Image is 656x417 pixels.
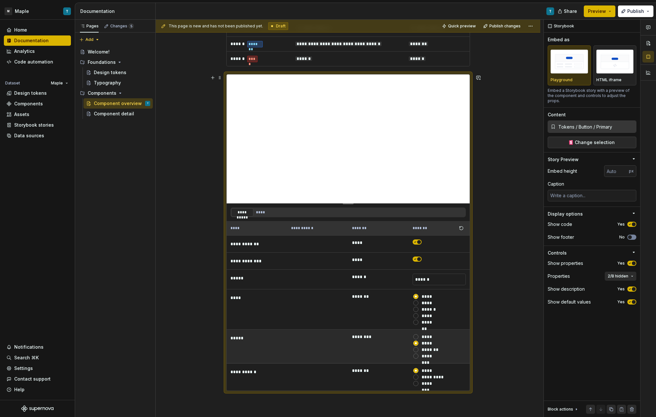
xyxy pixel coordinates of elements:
[80,24,99,29] div: Pages
[14,48,35,54] div: Analytics
[1,4,73,18] button: MMapleT
[549,9,552,14] div: T
[4,25,71,35] a: Home
[15,8,29,15] div: Maple
[551,50,588,73] img: placeholder
[575,139,615,146] span: Change selection
[548,405,579,414] div: Block actions
[88,49,110,55] div: Welcome!
[4,57,71,67] a: Code automation
[48,79,71,88] button: Maple
[94,80,121,86] div: Typography
[548,299,591,305] div: Show default values
[548,250,567,256] div: Controls
[548,156,636,163] button: Story Preview
[596,50,634,73] img: placeholder
[169,24,263,29] span: This page is new and has not been published yet.
[14,37,49,44] div: Documentation
[593,45,637,85] button: placeholderHTML iframe
[83,67,153,78] a: Design tokens
[440,22,479,31] button: Quick preview
[4,353,71,363] button: Search ⌘K
[77,35,102,44] button: Add
[129,24,134,29] span: 5
[21,405,54,412] a: Supernova Logo
[14,27,27,33] div: Home
[14,386,24,393] div: Help
[551,77,573,82] p: Playground
[548,211,636,217] button: Display options
[77,57,153,67] div: Foundations
[588,8,606,15] span: Preview
[619,235,625,240] label: No
[548,137,636,148] button: Change selection
[548,168,577,174] div: Embed height
[548,112,566,118] div: Content
[596,77,622,82] p: HTML iframe
[276,24,286,29] span: Draft
[14,111,29,118] div: Assets
[14,354,39,361] div: Search ⌘K
[5,81,20,86] div: Dataset
[94,100,142,107] div: Component overview
[14,132,44,139] div: Data sources
[77,47,153,119] div: Page tree
[584,5,615,17] button: Preview
[4,131,71,141] a: Data sources
[617,261,625,266] label: Yes
[4,88,71,98] a: Design tokens
[94,111,134,117] div: Component detail
[4,120,71,130] a: Storybook stories
[548,273,570,279] div: Properties
[604,165,629,177] input: Auto
[548,36,570,43] div: Embed as
[608,274,628,279] span: 2/8 hidden
[83,98,153,109] a: Component overviewT
[554,5,581,17] button: Share
[80,8,153,15] div: Documentation
[4,374,71,384] button: Contact support
[618,5,653,17] button: Publish
[548,45,591,85] button: placeholderPlayground
[548,286,585,292] div: Show description
[548,407,573,412] div: Block actions
[88,90,116,96] div: Components
[617,299,625,305] label: Yes
[14,90,47,96] div: Design tokens
[605,272,636,281] button: 2/8 hidden
[77,88,153,98] div: Components
[548,181,564,187] div: Caption
[88,59,116,65] div: Foundations
[4,384,71,395] button: Help
[66,9,68,14] div: T
[83,78,153,88] a: Typography
[4,342,71,352] button: Notifications
[448,24,476,29] span: Quick preview
[83,109,153,119] a: Component detail
[489,24,521,29] span: Publish changes
[629,169,634,174] p: px
[548,260,583,267] div: Show properties
[4,46,71,56] a: Analytics
[481,22,524,31] button: Publish changes
[147,100,149,107] div: T
[14,344,44,350] div: Notifications
[14,101,43,107] div: Components
[14,122,54,128] div: Storybook stories
[617,222,625,227] label: Yes
[617,286,625,292] label: Yes
[77,47,153,57] a: Welcome!
[548,156,579,163] div: Story Preview
[548,211,583,217] div: Display options
[110,24,134,29] div: Changes
[51,81,63,86] span: Maple
[14,376,51,382] div: Contact support
[14,365,33,372] div: Settings
[85,37,93,42] span: Add
[4,109,71,120] a: Assets
[14,59,53,65] div: Code automation
[548,88,636,103] div: Embed a Storybook story with a preview of the component and controls to adjust the props.
[94,69,126,76] div: Design tokens
[4,363,71,373] a: Settings
[548,234,574,240] div: Show footer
